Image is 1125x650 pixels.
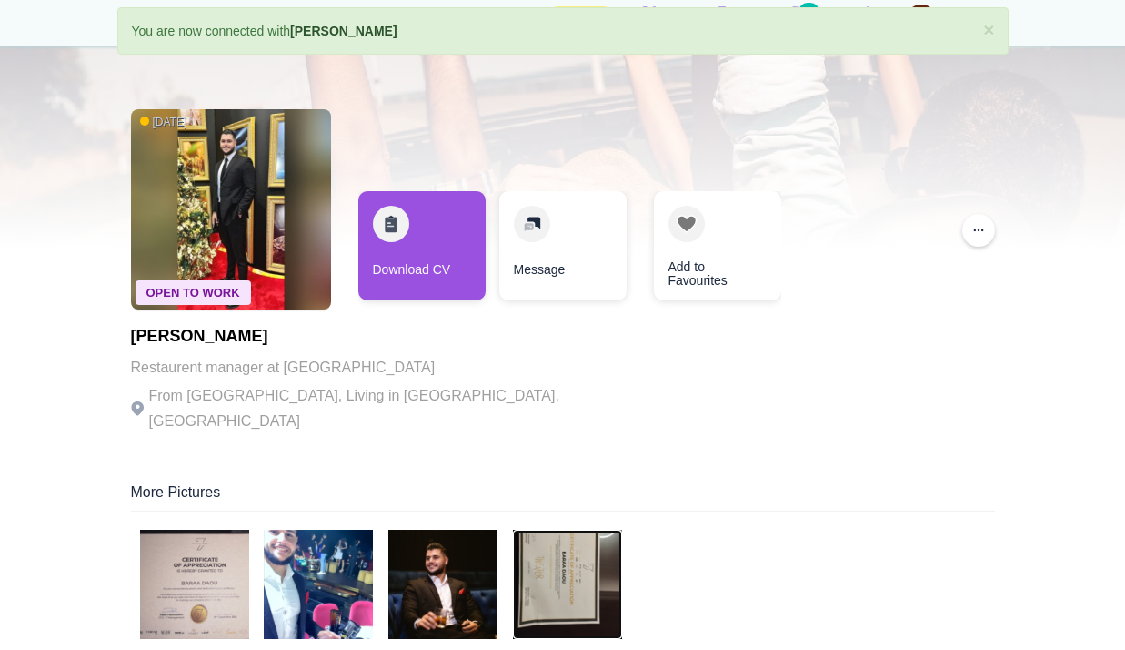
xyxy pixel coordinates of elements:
span: Open To Work [136,280,251,305]
div: More Pictures [131,482,995,512]
a: Message [499,191,627,300]
a: × [983,20,994,39]
a: العربية [941,5,995,41]
div: You are now connected with [117,7,1009,55]
p: Restaurent manager at [GEOGRAPHIC_DATA] [131,355,631,381]
a: My Jobs My Jobs [687,5,759,44]
a: Download CV [358,191,486,300]
button: ... [962,214,995,247]
a: My Plan [548,6,613,37]
p: From [GEOGRAPHIC_DATA], Living in [GEOGRAPHIC_DATA], [GEOGRAPHIC_DATA] [131,383,631,434]
div: 2 / 3 [499,191,627,310]
div: 3 / 3 [640,191,768,310]
h1: [PERSON_NAME] [131,328,631,346]
a: [PERSON_NAME] [290,24,397,38]
span: [DATE] [140,115,187,130]
a: Messages Messages 2 [759,5,832,43]
a: Notifications Notifications [832,5,905,43]
small: 2 [799,3,819,21]
a: Add to Favourites [654,191,781,300]
a: Browse Members Members [614,5,687,43]
div: 1 / 3 [358,191,486,310]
